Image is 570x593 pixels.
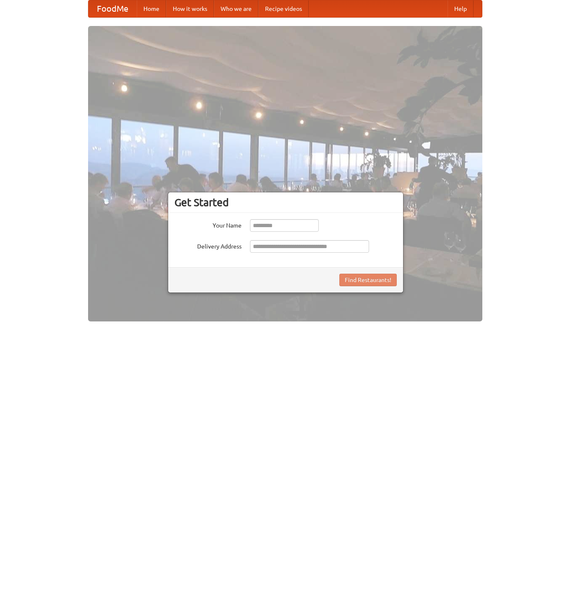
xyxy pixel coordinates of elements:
[174,196,397,209] h3: Get Started
[214,0,258,17] a: Who we are
[258,0,309,17] a: Recipe videos
[88,0,137,17] a: FoodMe
[137,0,166,17] a: Home
[174,219,242,230] label: Your Name
[166,0,214,17] a: How it works
[174,240,242,251] label: Delivery Address
[448,0,474,17] a: Help
[339,274,397,286] button: Find Restaurants!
